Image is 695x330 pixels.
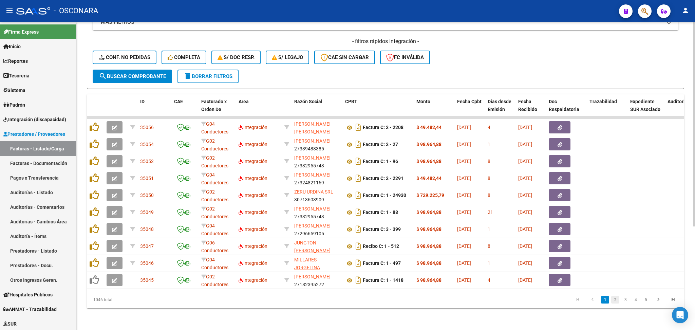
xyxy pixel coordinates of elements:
div: 27398209376 [294,239,340,253]
span: - OSCONARA [54,3,98,18]
button: Completa [162,51,206,64]
span: [DATE] [457,176,471,181]
span: 1 [488,260,490,266]
span: 8 [488,243,490,249]
span: 35051 [140,176,154,181]
span: 8 [488,159,490,164]
span: Integración [239,176,267,181]
span: [DATE] [457,125,471,130]
div: 27182395272 [294,273,340,287]
i: Descargar documento [354,122,363,133]
li: page 2 [610,294,620,306]
datatable-header-cell: Area [236,94,282,124]
div: 27272407032 [294,256,340,270]
datatable-header-cell: Días desde Emisión [485,94,515,124]
span: G02 - Conductores Navales Central [201,138,228,167]
strong: Factura C: 1 - 96 [363,159,398,164]
mat-icon: menu [5,6,14,15]
span: Borrar Filtros [184,73,232,79]
span: [DATE] [457,142,471,147]
span: Area [239,99,249,104]
span: Integración [239,209,267,215]
strong: $ 98.964,88 [416,209,442,215]
span: [PERSON_NAME] [294,223,331,228]
span: 1 [488,142,490,147]
span: Integración [239,142,267,147]
span: [DATE] [457,192,471,198]
span: [DATE] [457,209,471,215]
button: FC Inválida [380,51,430,64]
span: Integración [239,226,267,232]
button: S/ legajo [266,51,309,64]
span: [PERSON_NAME] [294,206,331,212]
span: Padrón [3,101,25,109]
strong: $ 98.964,88 [416,277,442,283]
button: CAE SIN CARGAR [314,51,375,64]
span: Fecha Cpbt [457,99,482,104]
span: [DATE] [518,142,532,147]
span: FC Inválida [386,54,424,60]
span: SUR [3,320,17,328]
datatable-header-cell: Doc Respaldatoria [546,94,587,124]
strong: Recibo C: 1 - 512 [363,244,399,249]
span: Monto [416,99,430,104]
span: 4 [488,277,490,283]
i: Descargar documento [354,224,363,235]
span: G04 - Conductores Navales MDQ [201,121,230,142]
strong: Factura C: 1 - 88 [363,210,398,215]
span: S/ legajo [272,54,303,60]
span: G02 - Conductores Navales Central [201,206,228,235]
i: Descargar documento [354,156,363,167]
mat-expansion-panel-header: MAS FILTROS [93,14,678,30]
span: Hospitales Públicos [3,291,53,298]
span: [PERSON_NAME] [PERSON_NAME] [294,121,331,134]
span: [DATE] [518,226,532,232]
div: 1046 total [87,291,205,308]
span: 35056 [140,125,154,130]
span: Integración [239,159,267,164]
span: 35047 [140,243,154,249]
span: CPBT [345,99,357,104]
span: Integración [239,277,267,283]
span: Integración [239,192,267,198]
i: Descargar documento [354,207,363,218]
datatable-header-cell: CAE [171,94,199,124]
span: G04 - Conductores Navales MDQ [201,172,230,193]
datatable-header-cell: Razón Social [292,94,342,124]
span: 35046 [140,260,154,266]
button: Borrar Filtros [177,70,239,83]
span: Expediente SUR Asociado [630,99,660,112]
span: Integración [239,260,267,266]
strong: Factura C: 1 - 1418 [363,278,403,283]
datatable-header-cell: CPBT [342,94,414,124]
a: go to previous page [586,296,599,304]
span: Fecha Recibido [518,99,537,112]
span: G04 - Conductores Navales MDQ [201,257,230,278]
span: Prestadores / Proveedores [3,130,65,138]
span: S/ Doc Resp. [218,54,255,60]
strong: $ 729.225,79 [416,192,444,198]
span: G06 - Conductores Navales Posadas [201,240,228,269]
mat-panel-title: MAS FILTROS [101,18,662,26]
a: go to first page [571,296,584,304]
li: page 4 [631,294,641,306]
span: Buscar Comprobante [99,73,166,79]
span: Integración [239,125,267,130]
strong: Factura C: 1 - 497 [363,261,401,266]
span: [DATE] [518,192,532,198]
span: [DATE] [457,260,471,266]
span: G02 - Conductores Navales Central [201,155,228,184]
span: Sistema [3,87,25,94]
span: Doc Respaldatoria [549,99,579,112]
datatable-header-cell: ID [137,94,171,124]
span: ID [140,99,145,104]
strong: $ 98.964,88 [416,142,442,147]
strong: $ 49.482,44 [416,176,442,181]
span: [DATE] [518,176,532,181]
div: 27332955743 [294,205,340,219]
span: [DATE] [518,243,532,249]
strong: Factura C: 3 - 399 [363,227,401,232]
span: [DATE] [518,159,532,164]
a: 4 [632,296,640,304]
datatable-header-cell: Trazabilidad [587,94,627,124]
